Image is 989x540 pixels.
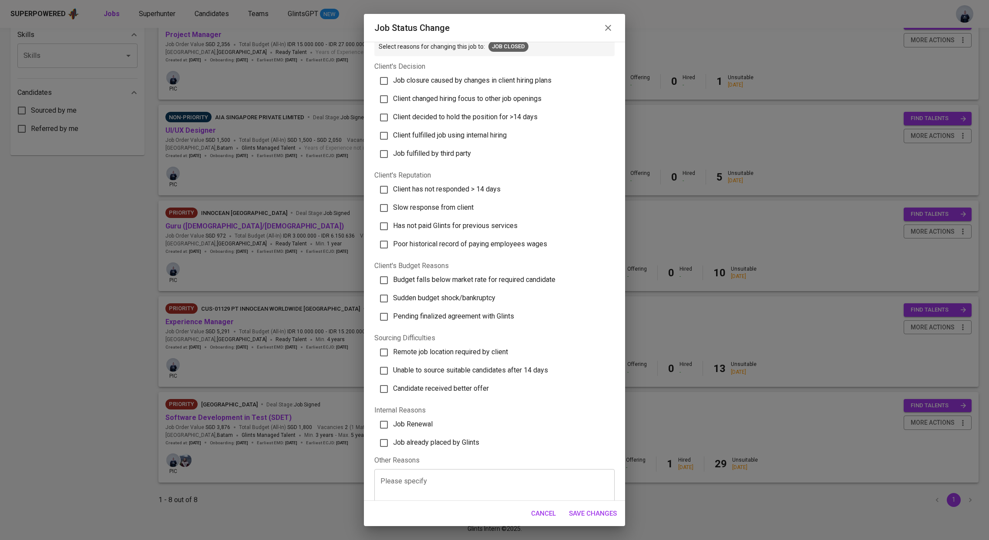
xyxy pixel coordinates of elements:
span: Job Closed [488,43,528,51]
span: Budget falls below market rate for required candidate [393,275,555,284]
span: Client has not responded > 14 days [393,185,501,193]
span: Client decided to hold the position for >14 days [393,113,538,121]
p: Internal Reasons [374,405,615,416]
span: Has not paid Glints for previous services [393,221,518,230]
span: Save Changes [569,508,617,519]
p: Client's Reputation [374,170,615,181]
span: Sudden budget shock/bankruptcy [393,294,495,302]
p: Sourcing Difficulties [374,333,615,343]
div: Other Reasons [374,456,615,466]
span: Cancel [531,508,556,519]
span: Remote job location required by client [393,348,508,356]
p: Select reasons for changing this job to: [379,42,485,51]
span: Unable to source suitable candidates after 14 days [393,366,548,374]
button: Save Changes [564,504,622,523]
span: Poor historical record of paying employees wages [393,240,547,248]
p: Client's Decision [374,61,615,72]
button: Cancel [526,504,561,523]
span: Job Renewal [393,420,433,428]
span: Candidate received better offer [393,384,489,392]
span: Client changed hiring focus to other job openings [393,94,542,103]
span: Client fulfilled job using internal hiring [393,131,507,139]
span: Pending finalized agreement with Glints [393,312,514,320]
span: Job already placed by Glints [393,438,479,446]
p: Client's Budget Reasons [374,261,615,271]
span: Job closure caused by changes in client hiring plans [393,76,552,84]
span: Job fulfilled by third party [393,149,471,158]
span: Slow response from client [393,203,474,211]
h6: Job status change [374,21,450,35]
